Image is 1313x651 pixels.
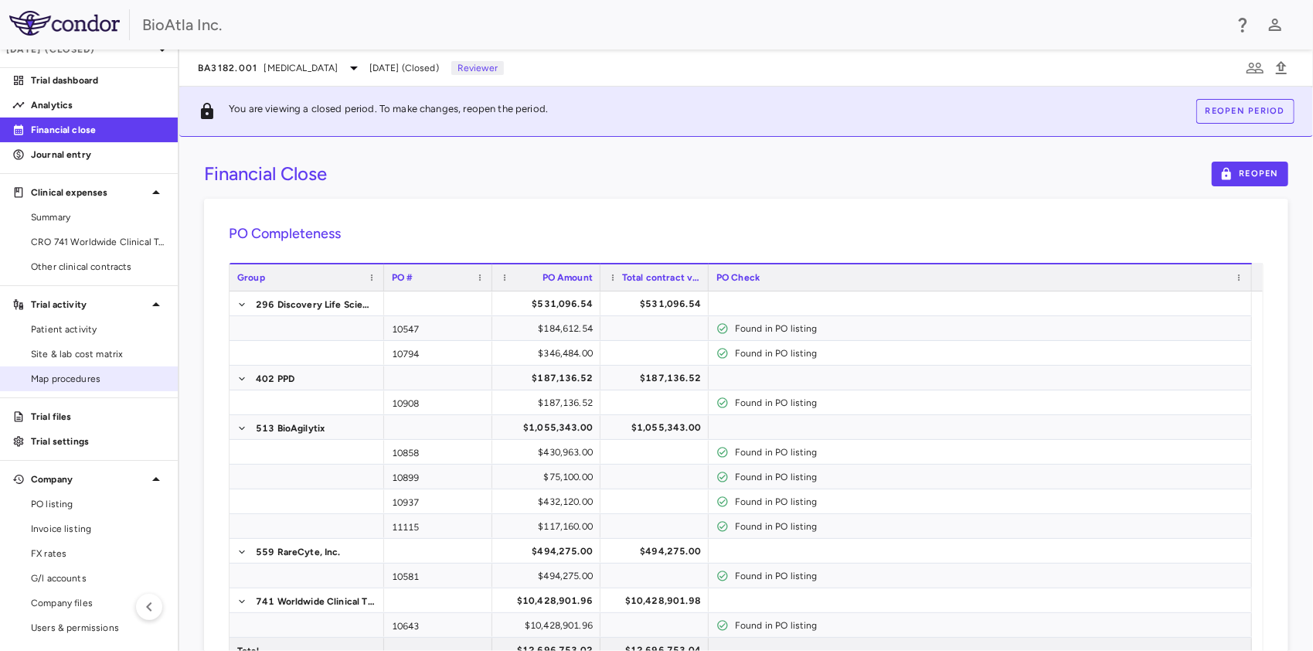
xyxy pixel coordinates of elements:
p: Clinical expenses [31,186,147,199]
span: FX rates [31,547,165,561]
div: BioAtla Inc. [142,13,1223,36]
span: PO listing [31,497,165,511]
p: Journal entry [31,148,165,162]
div: 10908 [384,390,492,414]
span: Map procedures [31,372,165,386]
div: 11115 [384,514,492,538]
span: Company files [31,596,165,610]
div: $1,055,343.00 [506,415,593,440]
span: 296 Discovery Life Sciences [256,292,375,317]
span: BA3182.001 [198,62,258,74]
div: $10,428,901.98 [614,588,701,613]
span: 741 Worldwide Clinical Trials [256,589,375,614]
div: $10,428,901.96 [506,613,593,638]
button: Reopen period [1196,99,1294,124]
p: Company [31,472,147,486]
div: $494,275.00 [614,539,701,564]
div: $494,275.00 [506,539,593,564]
span: G/l accounts [31,571,165,585]
span: Site & lab cost matrix [31,347,165,361]
span: Group [237,272,265,283]
p: Analytics [31,98,165,112]
span: [DATE] (Closed) [369,61,439,75]
div: Found in PO listing [735,613,1244,638]
div: Found in PO listing [735,316,1244,341]
p: Trial settings [31,435,165,448]
div: 10858 [384,440,492,464]
span: PO Amount [543,272,593,283]
div: $187,136.52 [506,390,593,415]
p: Reviewer [451,61,504,75]
span: PO Check [716,272,760,283]
div: $432,120.00 [506,489,593,514]
span: 402 PPD [256,366,294,391]
div: 10937 [384,489,492,513]
div: Found in PO listing [735,390,1244,415]
div: Found in PO listing [735,514,1244,539]
p: Trial files [31,410,165,424]
span: Users & permissions [31,621,165,635]
div: $75,100.00 [506,465,593,489]
div: Found in PO listing [735,489,1244,514]
h6: PO Completeness [229,223,1264,244]
button: Reopen [1212,162,1289,186]
div: $494,275.00 [506,564,593,588]
p: Trial activity [31,298,147,312]
div: 10794 [384,341,492,365]
div: $1,055,343.00 [614,415,701,440]
img: logo-full-SnFGN8VE.png [9,11,120,36]
span: Total contract value [622,272,701,283]
div: $531,096.54 [506,291,593,316]
div: 10643 [384,613,492,637]
p: You are viewing a closed period. To make changes, reopen the period. [229,102,548,121]
span: PO # [392,272,413,283]
div: Found in PO listing [735,341,1244,366]
div: $531,096.54 [614,291,701,316]
p: Trial dashboard [31,73,165,87]
div: $10,428,901.96 [506,588,593,613]
div: $346,484.00 [506,341,593,366]
span: [MEDICAL_DATA] [264,61,338,75]
span: Invoice listing [31,522,165,536]
div: Found in PO listing [735,564,1244,588]
div: $430,963.00 [506,440,593,465]
span: CRO 741 Worldwide Clinical Trials [31,235,165,249]
span: Other clinical contracts [31,260,165,274]
div: $117,160.00 [506,514,593,539]
div: 10581 [384,564,492,588]
div: 10899 [384,465,492,489]
div: Found in PO listing [735,465,1244,489]
span: Patient activity [31,322,165,336]
span: Summary [31,210,165,224]
span: 559 RareCyte, Inc. [256,540,341,564]
div: Found in PO listing [735,440,1244,465]
div: $187,136.52 [506,366,593,390]
div: $187,136.52 [614,366,701,390]
h3: Financial Close [204,162,327,186]
div: 10547 [384,316,492,340]
div: $184,612.54 [506,316,593,341]
span: 513 BioAgilytix [256,416,325,441]
p: Financial close [31,123,165,137]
